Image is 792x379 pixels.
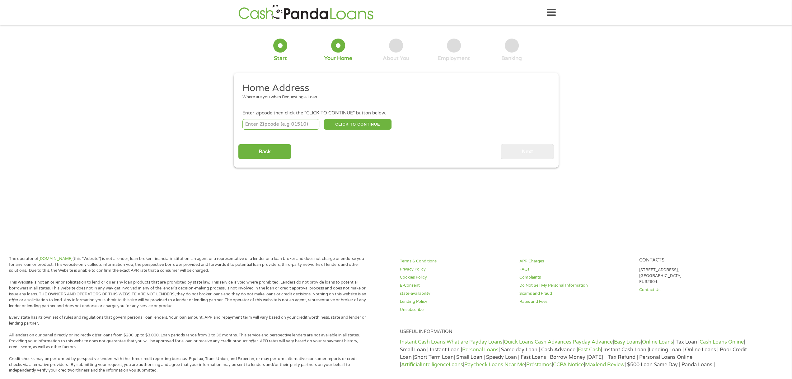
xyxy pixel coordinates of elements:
[462,347,499,353] a: Personal Loans
[242,110,549,117] div: Enter zipcode then click the "CLICK TO CONTINUE" button below.
[421,362,449,368] a: Intelligence
[400,329,751,335] h4: Useful Information
[438,55,470,62] div: Employment
[519,258,631,264] a: APR Charges
[237,4,375,21] img: GetLoanNow Logo
[501,55,522,62] div: Banking
[39,256,73,261] a: [DOMAIN_NAME]
[324,119,391,130] button: CLICK TO CONTINUE
[242,82,545,95] h2: Home Address
[400,339,445,345] a: Instant Cash Loans
[400,338,751,368] p: | | | | | | | Tax Loan | | Small Loan | Instant Loan | | Same day Loan | Cash Advance | | Instant...
[553,362,584,368] a: CCPA Notice
[519,291,631,297] a: Scams and Fraud
[519,283,631,289] a: Do Not Sell My Personal Information
[400,291,512,297] a: state-availability
[242,94,545,100] div: Where are you when Requesting a Loan.
[501,144,554,159] input: Next
[400,258,512,264] a: Terms & Conditions
[519,275,631,280] a: Complaints
[700,339,744,345] a: Cash Loans Online
[242,119,319,130] input: Enter Zipcode (e.g 01510)
[383,55,409,62] div: About You
[400,266,512,272] a: Privacy Policy
[400,275,512,280] a: Cookies Policy
[9,332,368,350] p: All lenders on our panel directly or indirectly offer loans from $200 up to $3,000. Loan periods ...
[324,55,352,62] div: Your Home
[464,362,525,368] a: Paycheck Loans Near Me
[401,362,421,368] a: Artificial
[400,299,512,305] a: Lending Policy
[519,299,631,305] a: Rates and Fees
[639,267,751,285] p: [STREET_ADDRESS], [GEOGRAPHIC_DATA], FL 32804.
[585,362,625,368] a: Maxlend Review
[639,257,751,263] h4: Contacts
[639,287,751,293] a: Contact Us
[642,339,673,345] a: Online Loans
[578,347,601,353] a: Fast Cash
[504,339,533,345] a: Quick Loans
[526,362,552,368] a: Préstamos
[9,315,368,326] p: Every state has its own set of rules and regulations that govern personal loan lenders. Your loan...
[573,339,613,345] a: Payday Advance
[274,55,287,62] div: Start
[614,339,641,345] a: Easy Loans
[400,283,512,289] a: E-Consent
[519,266,631,272] a: FAQs
[400,307,512,313] a: Unsubscribe
[9,356,368,374] p: Credit checks may be performed by perspective lenders with the three credit reporting bureaus: Eq...
[238,144,291,159] input: Back
[9,256,368,274] p: The operator of (this “Website”) is not a lender, loan broker, financial institution, an agent or...
[9,280,368,309] p: This Website is not an offer or solicitation to lend or offer any loan products that are prohibit...
[449,362,463,368] a: Loans
[535,339,571,345] a: Cash Advances
[447,339,503,345] a: What are Payday Loans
